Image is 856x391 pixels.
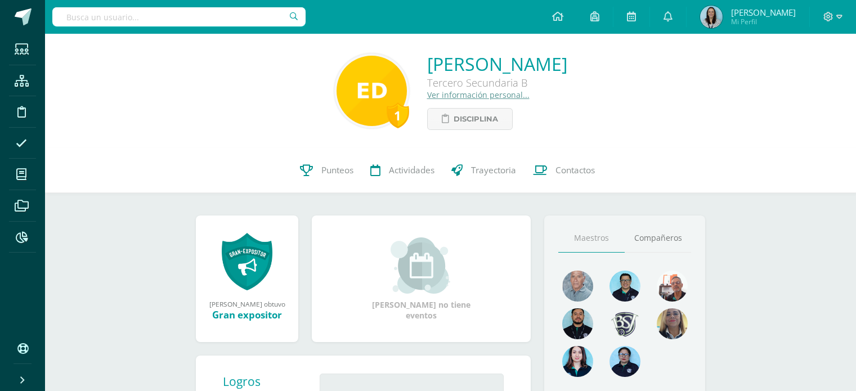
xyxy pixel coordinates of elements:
span: Mi Perfil [731,17,796,26]
a: Disciplina [427,108,513,130]
img: d220431ed6a2715784848fdc026b3719.png [609,271,640,302]
a: Trayectoria [443,148,525,193]
img: b91405600618b21788a2d1d269212df6.png [657,271,688,302]
span: [PERSON_NAME] [731,7,796,18]
a: Contactos [525,148,603,193]
a: Compañeros [625,224,691,253]
img: aa9857ee84d8eb936f6c1e33e7ea3df6.png [657,308,688,339]
div: [PERSON_NAME] obtuvo [207,299,287,308]
a: Maestros [558,224,625,253]
input: Busca un usuario... [52,7,306,26]
img: 954810cb1775b83ea1e90924a18cf82c.png [337,56,407,126]
img: bed227fd71c3b57e9e7cc03a323db735.png [609,346,640,377]
div: 1 [387,102,409,128]
img: 1f9df8322dc8a4a819c6562ad5c2ddfe.png [562,346,593,377]
img: d483e71d4e13296e0ce68ead86aec0b8.png [609,308,640,339]
span: Disciplina [454,109,498,129]
img: 2207c9b573316a41e74c87832a091651.png [562,308,593,339]
a: Ver información personal... [427,89,530,100]
a: Actividades [362,148,443,193]
img: 5a6f75ce900a0f7ea551130e923f78ee.png [700,6,723,28]
div: Logros [223,374,311,389]
span: Actividades [389,164,434,176]
span: Punteos [321,164,353,176]
span: Contactos [555,164,595,176]
div: [PERSON_NAME] no tiene eventos [365,237,478,321]
a: [PERSON_NAME] [427,52,567,76]
img: event_small.png [391,237,452,294]
img: 55ac31a88a72e045f87d4a648e08ca4b.png [562,271,593,302]
div: Tercero Secundaria B [427,76,567,89]
div: Gran expositor [207,308,287,321]
a: Punteos [292,148,362,193]
span: Trayectoria [471,164,516,176]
